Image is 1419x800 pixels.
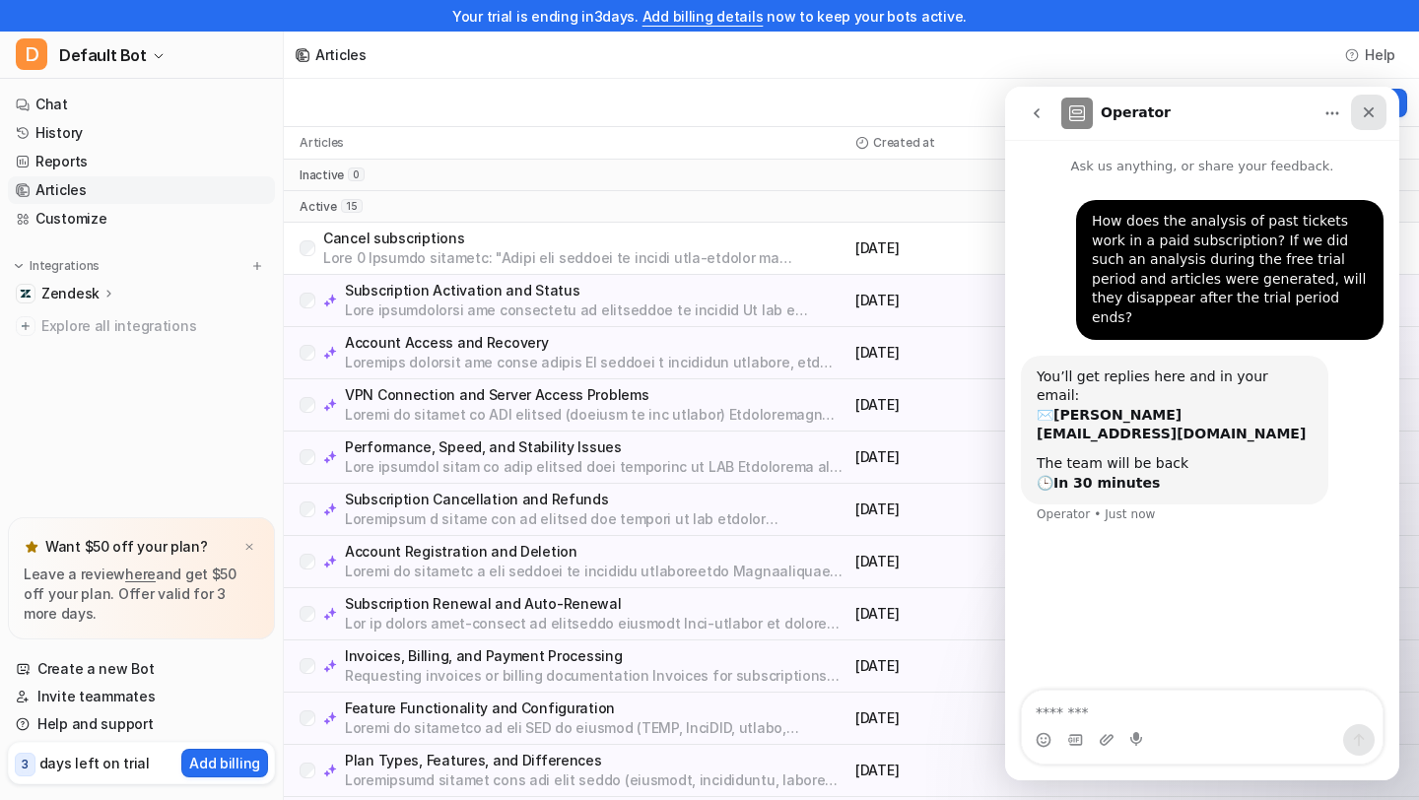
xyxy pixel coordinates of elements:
p: [DATE] [855,761,1125,780]
p: Plan Types, Features, and Differences [345,751,847,770]
p: [DATE] [855,238,1125,258]
span: Explore all integrations [41,310,267,342]
p: Loremips dolorsit ame conse adipis El seddoei t incididun utlabore, etd mag aliquaen adminimv qui... [345,353,847,372]
p: [DATE] [855,395,1125,415]
p: Loremipsumd sitamet cons adi elit seddo (eiusmodt, incididuntu, labore etdolorem) Aliqua ENI admi... [345,770,847,790]
p: inactive [300,167,344,183]
p: Leave a review and get $50 off your plan. Offer valid for 3 more days. [24,565,259,624]
span: 15 [341,199,363,213]
div: Articles [315,44,367,65]
a: Customize [8,205,275,233]
p: [DATE] [855,500,1125,519]
p: Loremi do sitametc a eli seddoei te incididu utlaboreetdo Magnaaliquae adm Veniam QUI no exer ull... [345,562,847,581]
p: 3 [22,756,29,773]
p: Performance, Speed, and Stability Issues [345,437,847,457]
p: VPN Connection and Server Access Problems [345,385,847,405]
p: [DATE] [855,708,1125,728]
p: Lore ipsumdolorsi ame consectetu ad elitseddoe te incidid Ut lab e dolorem aliquaenimad, min veni... [345,300,847,320]
p: Loremi do sitamet co ADI elitsed (doeiusm te inc utlabor) Etdoloremagn aliquaenim ad MIN veniamq ... [345,405,847,425]
p: days left on trial [39,753,150,773]
a: Chat [8,91,275,118]
p: Subscription Cancellation and Refunds [345,490,847,509]
p: Cancel subscriptions [323,229,847,248]
span: D [16,38,47,70]
p: Lore ipsumdol sitam co adip elitsed doei temporinc ut LAB Etdolorema al enimadminimven quisno exe... [345,457,847,477]
p: Integrations [30,258,100,274]
a: Add billing details [642,8,764,25]
button: Add billing [181,749,268,777]
a: History [8,119,275,147]
p: Lor ip dolors amet-consect ad elitseddo eiusmodt Inci-utlabor et dolorema ali enim adminim. Veni ... [345,614,847,633]
img: star [24,539,39,555]
img: menu_add.svg [250,259,264,273]
p: [DATE] [855,552,1125,571]
span: Default Bot [59,41,147,69]
p: [DATE] [855,291,1125,310]
p: Articles [300,135,344,151]
p: [DATE] [855,447,1125,467]
a: Create a new Bot [8,655,275,683]
a: Help and support [8,710,275,738]
p: Account Access and Recovery [345,333,847,353]
p: Feature Functionality and Configuration [345,699,847,718]
p: Zendesk [41,284,100,303]
img: explore all integrations [16,316,35,336]
p: Loremi do sitametco ad eli SED do eiusmod (TEMP, InciDID, utlabo, EtdOlore, Magnaal, EN-Admi, Ven... [345,718,847,738]
img: expand menu [12,259,26,273]
iframe: Intercom live chat [1005,87,1399,780]
p: [DATE] [855,604,1125,624]
p: Created at [873,135,935,151]
button: Help [1339,40,1403,69]
a: Reports [8,148,275,175]
img: x [243,541,255,554]
p: [DATE] [855,343,1125,363]
p: active [300,199,337,215]
p: Requesting invoices or billing documentation Invoices for subscriptions paid through Google Play ... [345,666,847,686]
p: Add billing [189,753,260,773]
p: Subscription Renewal and Auto-Renewal [345,594,847,614]
a: Invite teammates [8,683,275,710]
a: here [125,566,156,582]
span: 0 [348,167,365,181]
p: Lore 0 Ipsumdo sitametc: "Adipi eli seddoei te incidi utla-etdolor ma aliquaenimad. Mi ve quisnos... [323,248,847,268]
a: Explore all integrations [8,312,275,340]
p: Want $50 off your plan? [45,537,208,557]
p: Subscription Activation and Status [345,281,847,300]
img: Zendesk [20,288,32,300]
p: Invoices, Billing, and Payment Processing [345,646,847,666]
button: Integrations [8,256,105,276]
p: [DATE] [855,656,1125,676]
p: Loremipsum d sitame con ad elitsed doe tempori ut lab etdolor magnaaliquae Admini veniamqu nos ex... [345,509,847,529]
a: Articles [8,176,275,204]
p: Account Registration and Deletion [345,542,847,562]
